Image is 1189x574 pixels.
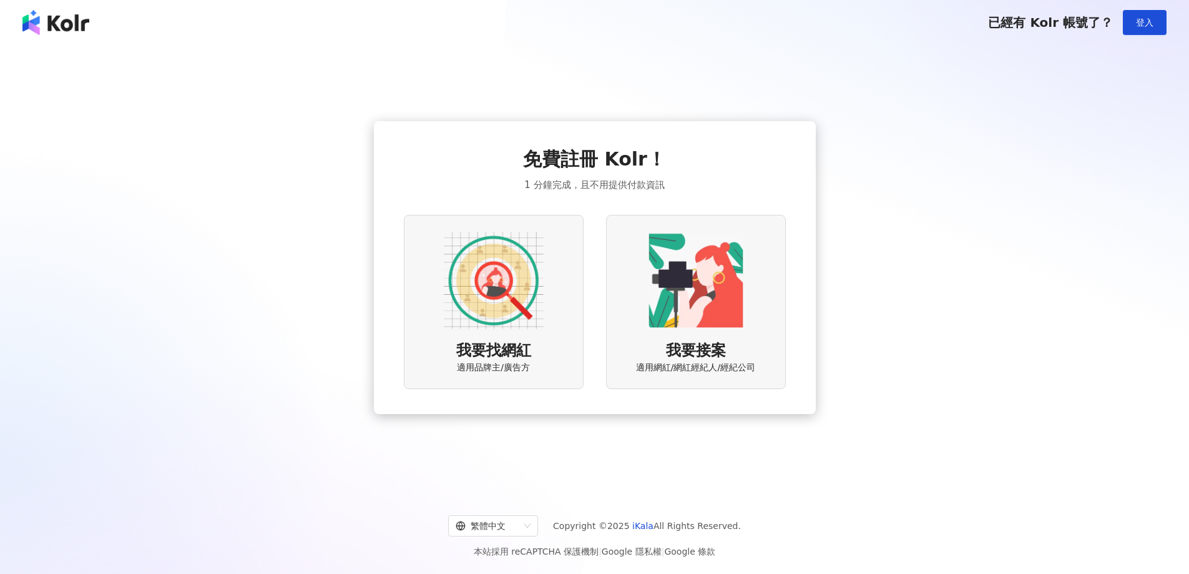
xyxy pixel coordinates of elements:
[636,362,755,374] span: 適用網紅/網紅經紀人/經紀公司
[666,340,726,362] span: 我要接案
[1123,10,1167,35] button: 登入
[599,547,602,557] span: |
[523,146,666,172] span: 免費註冊 Kolr！
[1136,17,1153,27] span: 登入
[632,521,653,531] a: iKala
[456,516,519,536] div: 繁體中文
[553,518,741,533] span: Copyright © 2025 All Rights Reserved.
[444,230,544,330] img: AD identity option
[988,15,1113,30] span: 已經有 Kolr 帳號了？
[22,10,89,35] img: logo
[457,362,530,374] span: 適用品牌主/廣告方
[602,547,662,557] a: Google 隱私權
[456,340,531,362] span: 我要找網紅
[662,547,665,557] span: |
[524,177,664,192] span: 1 分鐘完成，且不用提供付款資訊
[646,230,746,330] img: KOL identity option
[664,547,715,557] a: Google 條款
[474,544,715,559] span: 本站採用 reCAPTCHA 保護機制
